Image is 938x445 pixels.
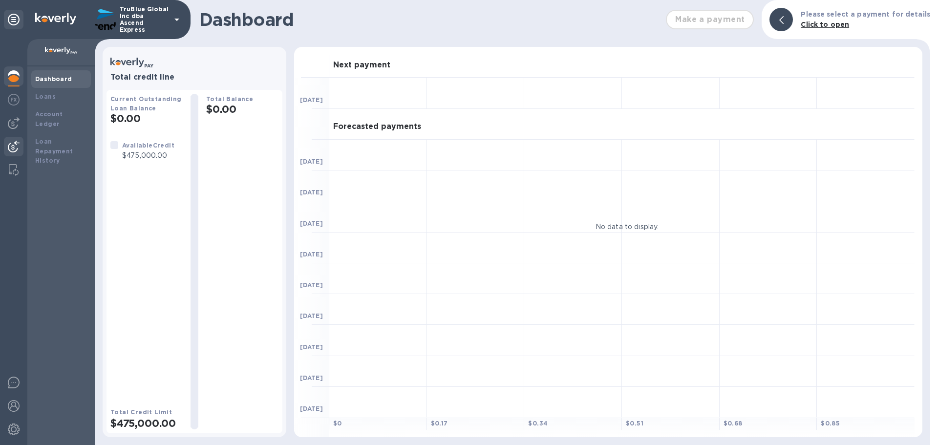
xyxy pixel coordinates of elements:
h2: $475,000.00 [110,417,183,429]
b: Click to open [801,21,849,28]
div: Unpin categories [4,10,23,29]
h1: Dashboard [199,9,661,30]
b: [DATE] [300,96,323,104]
b: [DATE] [300,312,323,319]
b: [DATE] [300,220,323,227]
b: Current Outstanding Loan Balance [110,95,182,112]
b: Available Credit [122,142,174,149]
b: [DATE] [300,343,323,351]
b: Total Balance [206,95,253,103]
b: $ 0.34 [528,420,548,427]
h2: $0.00 [110,112,183,125]
p: TruBlue Global Inc dba Ascend Express [120,6,169,33]
b: Please select a payment for details [801,10,930,18]
b: [DATE] [300,158,323,165]
b: $ 0.85 [821,420,840,427]
b: Account Ledger [35,110,63,127]
b: [DATE] [300,405,323,412]
b: $ 0 [333,420,342,427]
b: [DATE] [300,251,323,258]
b: $ 0.17 [431,420,448,427]
b: Dashboard [35,75,72,83]
b: Total Credit Limit [110,408,172,416]
h3: Next payment [333,61,390,70]
b: Loans [35,93,56,100]
p: No data to display. [596,221,659,232]
img: Logo [35,13,76,24]
h3: Total credit line [110,73,278,82]
p: $475,000.00 [122,150,174,161]
b: Loan Repayment History [35,138,73,165]
h3: Forecasted payments [333,122,421,131]
b: [DATE] [300,189,323,196]
b: $ 0.68 [724,420,743,427]
img: Foreign exchange [8,94,20,106]
b: [DATE] [300,281,323,289]
h2: $0.00 [206,103,278,115]
b: [DATE] [300,374,323,381]
b: $ 0.51 [626,420,643,427]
